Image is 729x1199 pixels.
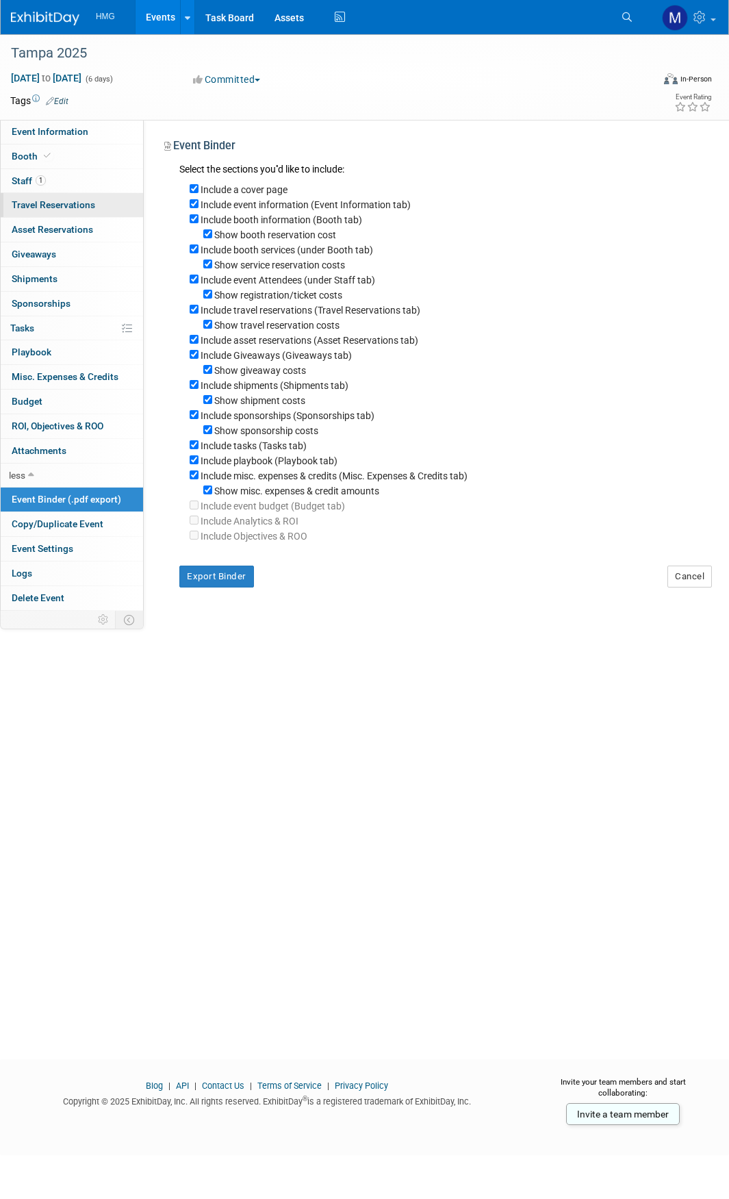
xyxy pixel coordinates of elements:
[188,73,266,86] button: Committed
[201,410,374,421] label: Include sponsorships (Sponsorships tab)
[10,1092,524,1108] div: Copyright © 2025 ExhibitDay, Inc. All rights reserved. ExhibitDay is a registered trademark of Ex...
[1,512,143,536] a: Copy/Duplicate Event
[190,516,199,525] input: Your ExhibitDay workspace does not have access to Analytics and ROI.
[96,12,115,21] span: HMG
[664,73,678,84] img: Format-Inperson.png
[1,537,143,561] a: Event Settings
[1,316,143,340] a: Tasks
[12,445,66,456] span: Attachments
[191,1081,200,1091] span: |
[324,1081,333,1091] span: |
[179,566,254,588] button: Export Binder
[201,305,420,316] label: Include travel reservations (Travel Reservations tab)
[1,193,143,217] a: Travel Reservations
[604,71,712,92] div: Event Format
[1,242,143,266] a: Giveaways
[10,72,82,84] span: [DATE] [DATE]
[214,290,342,301] label: Show registration/ticket costs
[190,501,199,509] input: Your ExhibitDay workspace does not have access to Budgeting.
[201,350,352,361] label: Include Giveaways (Giveaways tab)
[202,1081,244,1091] a: Contact Us
[190,531,199,540] input: Your ExhibitDay workspace does not have access to Analytics and ROI.
[116,611,144,629] td: Toggle Event Tabs
[201,335,418,346] label: Include asset reservations (Asset Reservations tab)
[566,1103,680,1125] a: Invite a team member
[214,260,345,270] label: Show service reservation costs
[176,1081,189,1091] a: API
[257,1081,322,1091] a: Terms of Service
[1,144,143,168] a: Booth
[544,1076,702,1108] div: Invite your team members and start collaborating:
[1,365,143,389] a: Misc. Expenses & Credits
[1,169,143,193] a: Staff1
[1,340,143,364] a: Playbook
[214,485,379,496] label: Show misc. expenses & credit amounts
[680,74,712,84] div: In-Person
[214,320,340,331] label: Show travel reservation costs
[10,323,34,333] span: Tasks
[201,531,307,542] label: Your ExhibitDay workspace does not have access to Analytics and ROI.
[9,470,25,481] span: less
[303,1095,307,1102] sup: ®
[1,561,143,585] a: Logs
[12,396,42,407] span: Budget
[84,75,113,84] span: (6 days)
[12,175,46,186] span: Staff
[12,224,93,235] span: Asset Reservations
[201,516,298,527] label: Your ExhibitDay workspace does not have access to Analytics and ROI.
[201,440,307,451] label: Include tasks (Tasks tab)
[12,371,118,382] span: Misc. Expenses & Credits
[12,592,64,603] span: Delete Event
[1,439,143,463] a: Attachments
[6,41,642,66] div: Tampa 2025
[164,138,691,158] div: Event Binder
[201,199,411,210] label: Include event information (Event Information tab)
[214,229,336,240] label: Show booth reservation cost
[179,162,691,178] div: Select the sections you''d like to include:
[12,273,57,284] span: Shipments
[201,455,337,466] label: Include playbook (Playbook tab)
[214,395,305,406] label: Show shipment costs
[214,425,318,436] label: Show sponsorship costs
[165,1081,174,1091] span: |
[1,292,143,316] a: Sponsorships
[92,611,116,629] td: Personalize Event Tab Strip
[1,390,143,414] a: Budget
[12,346,51,357] span: Playbook
[662,5,688,31] img: Marinah Inman
[201,470,468,481] label: Include misc. expenses & credits (Misc. Expenses & Credits tab)
[12,126,88,137] span: Event Information
[1,218,143,242] a: Asset Reservations
[335,1081,388,1091] a: Privacy Policy
[12,518,103,529] span: Copy/Duplicate Event
[1,464,143,488] a: less
[12,298,71,309] span: Sponsorships
[1,120,143,144] a: Event Information
[1,488,143,512] a: Event Binder (.pdf export)
[1,586,143,610] a: Delete Event
[12,420,103,431] span: ROI, Objectives & ROO
[201,214,362,225] label: Include booth information (Booth tab)
[146,1081,163,1091] a: Blog
[1,414,143,438] a: ROI, Objectives & ROO
[11,12,79,25] img: ExhibitDay
[46,97,68,106] a: Edit
[10,94,68,108] td: Tags
[201,184,287,195] label: Include a cover page
[12,494,121,505] span: Event Binder (.pdf export)
[201,244,373,255] label: Include booth services (under Booth tab)
[667,566,712,588] button: Cancel
[1,267,143,291] a: Shipments
[12,249,56,260] span: Giveaways
[214,365,306,376] label: Show giveaway costs
[201,501,345,512] label: Your ExhibitDay workspace does not have access to Budgeting.
[12,151,53,162] span: Booth
[44,152,51,160] i: Booth reservation complete
[12,199,95,210] span: Travel Reservations
[12,568,32,579] span: Logs
[40,73,53,84] span: to
[201,275,375,286] label: Include event Attendees (under Staff tab)
[674,94,711,101] div: Event Rating
[246,1081,255,1091] span: |
[12,543,73,554] span: Event Settings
